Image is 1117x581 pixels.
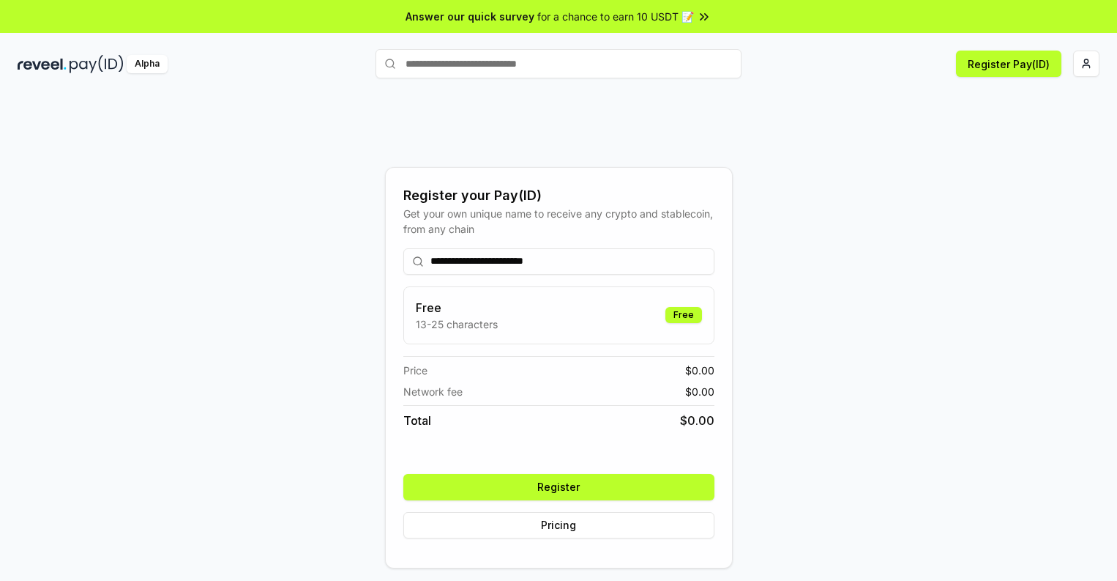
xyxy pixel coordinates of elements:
[403,512,714,539] button: Pricing
[416,299,498,317] h3: Free
[680,412,714,429] span: $ 0.00
[403,363,427,378] span: Price
[685,384,714,399] span: $ 0.00
[403,206,714,237] div: Get your own unique name to receive any crypto and stablecoin, from any chain
[665,307,702,323] div: Free
[406,9,534,24] span: Answer our quick survey
[537,9,694,24] span: for a chance to earn 10 USDT 📝
[416,317,498,332] p: 13-25 characters
[956,51,1061,77] button: Register Pay(ID)
[127,55,168,73] div: Alpha
[685,363,714,378] span: $ 0.00
[403,474,714,500] button: Register
[403,384,463,399] span: Network fee
[403,412,431,429] span: Total
[70,55,124,73] img: pay_id
[18,55,67,73] img: reveel_dark
[403,185,714,206] div: Register your Pay(ID)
